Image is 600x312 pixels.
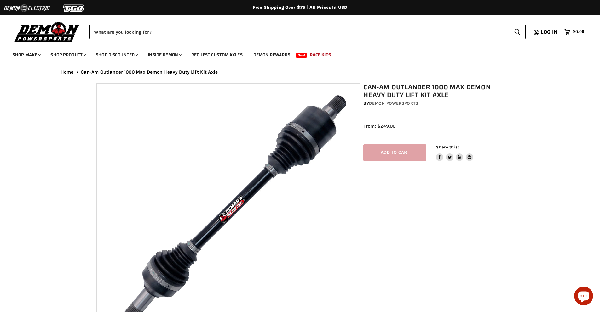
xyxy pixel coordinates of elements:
[436,145,459,149] span: Share this:
[369,101,418,106] a: Demon Powersports
[509,25,526,39] button: Search
[541,28,557,36] span: Log in
[143,48,185,61] a: Inside Demon
[305,48,336,61] a: Race Kits
[48,70,552,75] nav: Breadcrumbs
[436,144,473,161] aside: Share this:
[61,70,74,75] a: Home
[561,27,587,36] a: $0.00
[48,5,552,10] div: Free Shipping Over $75 | All Prices In USD
[573,29,584,35] span: $0.00
[13,20,82,43] img: Demon Powersports
[296,53,307,58] span: New!
[363,100,507,107] div: by
[538,29,561,35] a: Log in
[363,83,507,99] h1: Can-Am Outlander 1000 Max Demon Heavy Duty Lift Kit Axle
[8,46,583,61] ul: Main menu
[50,2,98,14] img: TGB Logo 2
[8,48,44,61] a: Shop Make
[187,48,247,61] a: Request Custom Axles
[91,48,142,61] a: Shop Discounted
[572,287,595,307] inbox-online-store-chat: Shopify online store chat
[89,25,526,39] form: Product
[363,123,395,129] span: From: $249.00
[249,48,295,61] a: Demon Rewards
[46,48,90,61] a: Shop Product
[81,70,218,75] span: Can-Am Outlander 1000 Max Demon Heavy Duty Lift Kit Axle
[89,25,509,39] input: Search
[3,2,50,14] img: Demon Electric Logo 2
